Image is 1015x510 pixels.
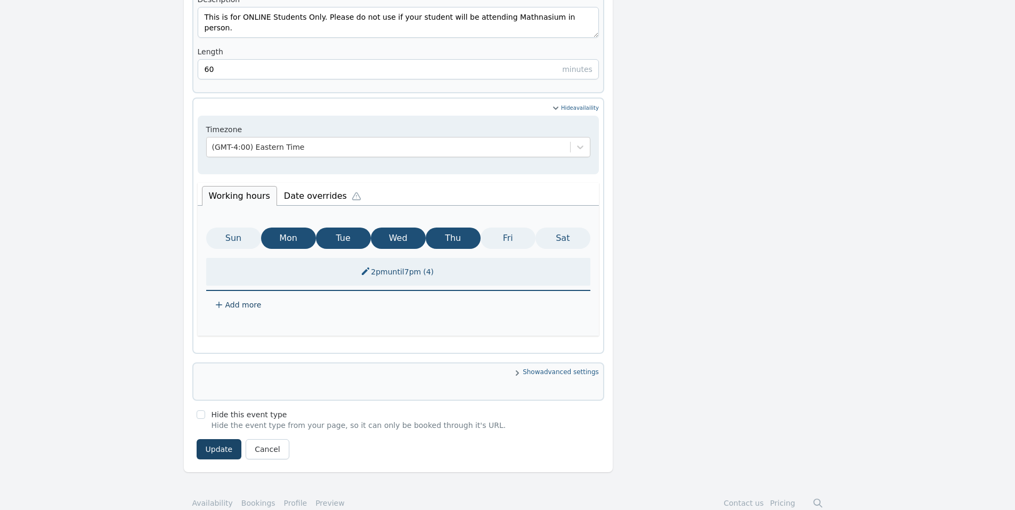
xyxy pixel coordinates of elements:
button: Mon [261,228,316,249]
button: Sat [535,228,590,249]
a: Contact us [724,499,764,507]
button: 2pmuntil7pm(4) [354,262,442,281]
span: Hide availaility [561,103,599,114]
button: Tue [316,228,371,249]
textarea: This is for ONLINE Students Only. Please do not use if your student will be attending Mathnasium ... [198,7,599,38]
button: Wed [371,228,426,249]
a: Pricing [770,499,795,507]
li: Working hours [202,186,277,206]
button: Sun [206,228,261,249]
button: Fri [481,228,535,249]
label: Hide this event type [212,410,287,419]
div: minutes [562,59,599,79]
label: Length [198,46,599,57]
span: Show advanced settings [198,368,599,378]
button: Update [197,439,242,459]
a: Bookings [241,498,275,508]
a: Cancel [246,439,289,459]
input: 15 [198,59,599,79]
button: Thu [426,228,481,249]
p: Hide the event type from your page, so it can only be booked through it's URL. [212,420,506,431]
span: ( 4 ) [421,268,436,276]
a: Availability [192,498,233,508]
a: Preview [315,499,345,507]
li: Date overrides [277,183,373,206]
a: Profile [284,498,307,508]
label: Timezone [206,124,590,135]
span: Add more [225,299,262,310]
